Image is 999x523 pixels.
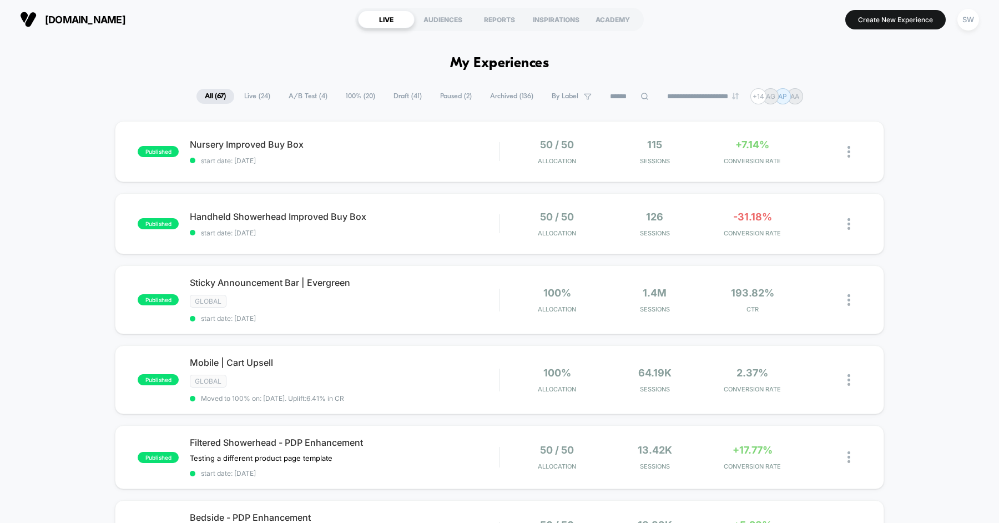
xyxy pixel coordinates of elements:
[790,92,799,100] p: AA
[646,211,663,223] span: 126
[957,9,979,31] div: SW
[778,92,787,100] p: AP
[707,385,799,393] span: CONVERSION RATE
[528,11,584,28] div: INSPIRATIONS
[847,146,850,158] img: close
[552,92,578,100] span: By Label
[750,88,766,104] div: + 14
[538,229,576,237] span: Allocation
[138,452,179,463] span: published
[415,11,471,28] div: AUDIENCES
[707,157,799,165] span: CONVERSION RATE
[138,294,179,305] span: published
[735,139,769,150] span: +7.14%
[733,444,773,456] span: +17.77%
[190,469,499,477] span: start date: [DATE]
[190,512,499,523] span: Bedside - PDP Enhancement
[540,139,574,150] span: 50 / 50
[280,89,336,104] span: A/B Test ( 4 )
[707,462,799,470] span: CONVERSION RATE
[736,367,768,379] span: 2.37%
[196,89,234,104] span: All ( 67 )
[138,374,179,385] span: published
[538,157,576,165] span: Allocation
[236,89,279,104] span: Live ( 24 )
[609,157,701,165] span: Sessions
[766,92,775,100] p: AG
[538,385,576,393] span: Allocation
[538,462,576,470] span: Allocation
[482,89,542,104] span: Archived ( 136 )
[540,444,574,456] span: 50 / 50
[190,295,226,308] span: GLOBAL
[733,211,772,223] span: -31.18%
[358,11,415,28] div: LIVE
[450,56,549,72] h1: My Experiences
[707,305,799,313] span: CTR
[731,287,774,299] span: 193.82%
[540,211,574,223] span: 50 / 50
[385,89,430,104] span: Draft ( 41 )
[845,10,946,29] button: Create New Experience
[138,218,179,229] span: published
[471,11,528,28] div: REPORTS
[190,157,499,165] span: start date: [DATE]
[201,394,344,403] span: Moved to 100% on: [DATE] . Uplift: 6.41% in CR
[609,462,701,470] span: Sessions
[609,229,701,237] span: Sessions
[584,11,641,28] div: ACADEMY
[190,375,226,388] span: GLOBAL
[638,367,672,379] span: 64.19k
[20,11,37,28] img: Visually logo
[190,437,499,448] span: Filtered Showerhead - PDP Enhancement
[954,8,982,31] button: SW
[543,367,571,379] span: 100%
[638,444,672,456] span: 13.42k
[643,287,667,299] span: 1.4M
[17,11,129,28] button: [DOMAIN_NAME]
[138,146,179,157] span: published
[538,305,576,313] span: Allocation
[432,89,480,104] span: Paused ( 2 )
[337,89,384,104] span: 100% ( 20 )
[190,139,499,150] span: Nursery Improved Buy Box
[732,93,739,99] img: end
[847,451,850,463] img: close
[190,314,499,323] span: start date: [DATE]
[543,287,571,299] span: 100%
[190,277,499,288] span: Sticky Announcement Bar | Evergreen
[190,229,499,237] span: start date: [DATE]
[707,229,799,237] span: CONVERSION RATE
[190,454,332,462] span: Testing a different product page template
[847,374,850,386] img: close
[190,357,499,368] span: Mobile | Cart Upsell
[847,294,850,306] img: close
[190,211,499,222] span: Handheld Showerhead Improved Buy Box
[609,305,701,313] span: Sessions
[45,14,125,26] span: [DOMAIN_NAME]
[647,139,662,150] span: 115
[609,385,701,393] span: Sessions
[847,218,850,230] img: close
